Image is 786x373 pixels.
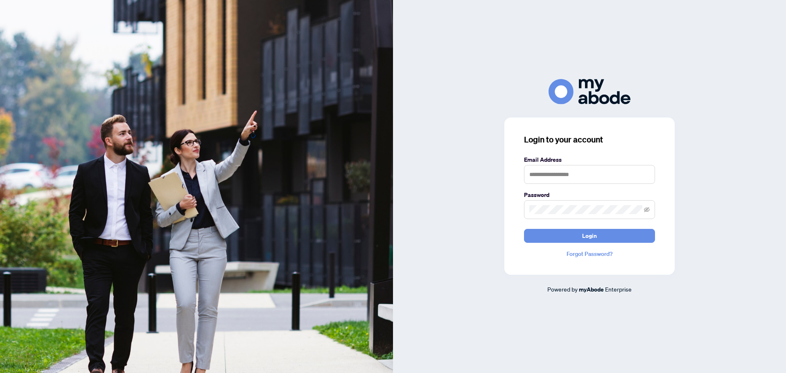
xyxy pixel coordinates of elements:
[549,79,630,104] img: ma-logo
[644,207,650,212] span: eye-invisible
[547,285,578,293] span: Powered by
[524,249,655,258] a: Forgot Password?
[582,229,597,242] span: Login
[524,190,655,199] label: Password
[524,229,655,243] button: Login
[524,134,655,145] h3: Login to your account
[605,285,632,293] span: Enterprise
[524,155,655,164] label: Email Address
[579,285,604,294] a: myAbode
